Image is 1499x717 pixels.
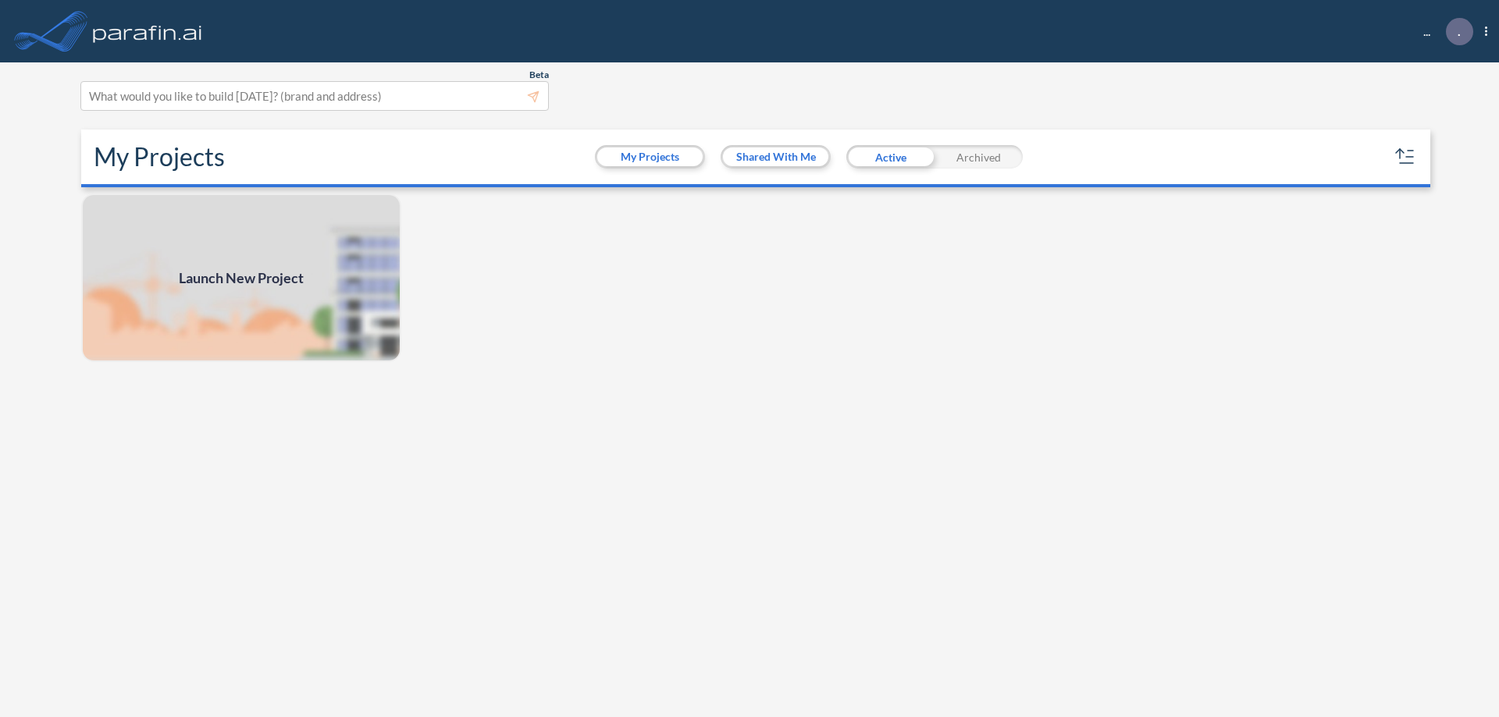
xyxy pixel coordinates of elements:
[94,142,225,172] h2: My Projects
[935,145,1023,169] div: Archived
[81,193,401,362] img: add
[1393,144,1418,169] button: sort
[179,268,304,289] span: Launch New Project
[90,16,205,47] img: logo
[81,193,401,362] a: Launch New Project
[1458,24,1461,38] p: .
[597,147,703,166] button: My Projects
[529,69,549,81] span: Beta
[723,147,828,166] button: Shared With Me
[1400,18,1487,45] div: ...
[846,145,935,169] div: Active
